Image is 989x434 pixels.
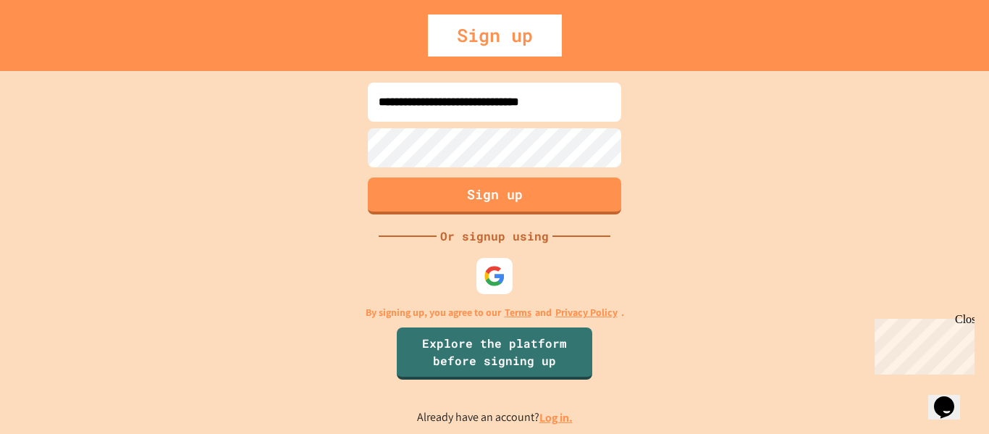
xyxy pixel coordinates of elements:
p: Already have an account? [417,409,573,427]
p: By signing up, you agree to our and . [366,305,624,320]
a: Terms [505,305,531,320]
a: Privacy Policy [555,305,618,320]
iframe: chat widget [928,376,975,420]
iframe: chat widget [869,313,975,375]
button: Sign up [368,178,621,214]
div: Chat with us now!Close [6,6,100,92]
a: Log in. [539,410,573,425]
div: Or signup using [437,228,552,245]
img: google-icon.svg [484,265,505,287]
div: Sign up [428,14,562,57]
a: Explore the platform before signing up [397,327,592,380]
